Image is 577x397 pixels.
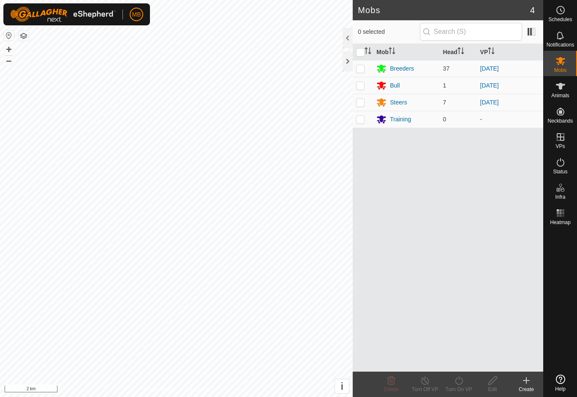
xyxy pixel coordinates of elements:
[132,10,141,19] span: MB
[480,65,499,72] a: [DATE]
[365,49,371,55] p-sorticon: Activate to sort
[390,64,414,73] div: Breeders
[480,99,499,106] a: [DATE]
[373,44,439,60] th: Mob
[547,42,574,47] span: Notifications
[442,386,476,393] div: Turn On VP
[420,23,522,41] input: Search (S)
[384,386,399,392] span: Delete
[555,194,565,200] span: Infra
[443,116,446,123] span: 0
[4,44,14,55] button: +
[488,49,495,55] p-sorticon: Activate to sort
[443,99,446,106] span: 7
[509,386,543,393] div: Create
[477,44,543,60] th: VP
[390,81,400,90] div: Bull
[19,31,29,41] button: Map Layers
[555,386,566,392] span: Help
[335,379,349,393] button: i
[544,371,577,395] a: Help
[358,5,530,15] h2: Mobs
[390,115,411,124] div: Training
[443,82,446,89] span: 1
[547,118,573,123] span: Neckbands
[550,220,571,225] span: Heatmap
[530,4,535,16] span: 4
[4,30,14,41] button: Reset Map
[476,386,509,393] div: Edit
[408,386,442,393] div: Turn Off VP
[4,55,14,66] button: –
[551,93,569,98] span: Animals
[358,27,419,36] span: 0 selected
[340,381,343,392] span: i
[443,65,450,72] span: 37
[440,44,477,60] th: Head
[143,386,175,394] a: Privacy Policy
[10,7,116,22] img: Gallagher Logo
[555,144,565,149] span: VPs
[390,98,407,107] div: Steers
[554,68,566,73] span: Mobs
[185,386,210,394] a: Contact Us
[553,169,567,174] span: Status
[548,17,572,22] span: Schedules
[389,49,395,55] p-sorticon: Activate to sort
[480,82,499,89] a: [DATE]
[477,111,543,128] td: -
[457,49,464,55] p-sorticon: Activate to sort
